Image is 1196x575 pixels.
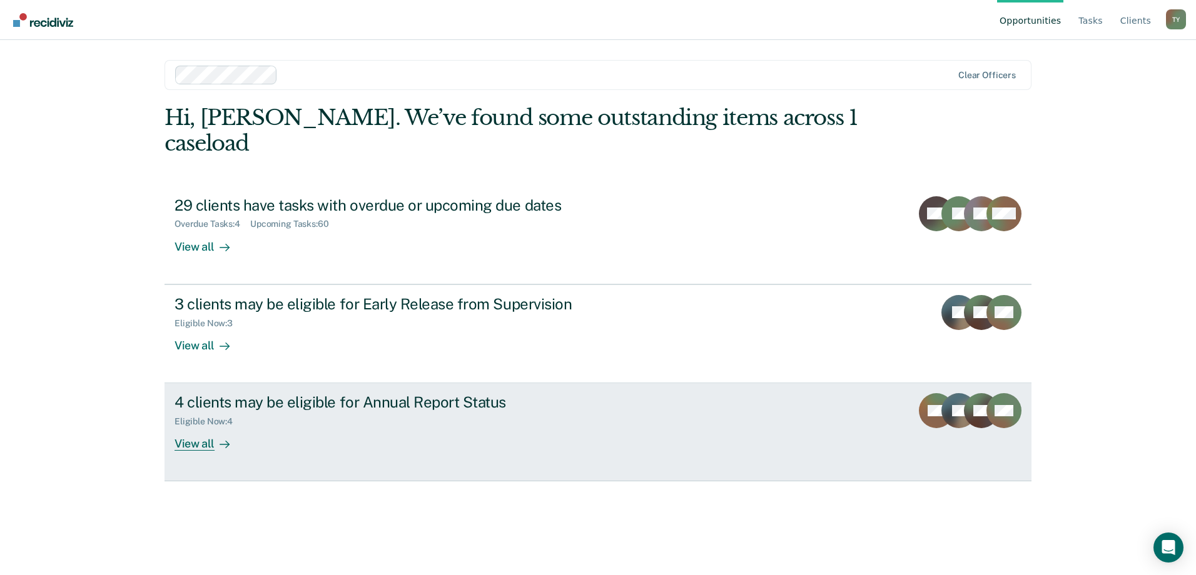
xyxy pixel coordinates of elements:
div: Open Intercom Messenger [1153,532,1183,562]
div: 4 clients may be eligible for Annual Report Status [175,393,614,411]
div: T Y [1166,9,1186,29]
div: Clear officers [958,70,1016,81]
div: View all [175,229,245,254]
div: Overdue Tasks : 4 [175,219,250,229]
a: 3 clients may be eligible for Early Release from SupervisionEligible Now:3View all [165,284,1031,383]
div: 29 clients have tasks with overdue or upcoming due dates [175,196,614,214]
a: 29 clients have tasks with overdue or upcoming due datesOverdue Tasks:4Upcoming Tasks:60View all [165,186,1031,284]
div: Eligible Now : 3 [175,318,243,329]
div: Hi, [PERSON_NAME]. We’ve found some outstanding items across 1 caseload [165,105,858,156]
div: View all [175,427,245,451]
div: Eligible Now : 4 [175,416,243,427]
button: Profile dropdown button [1166,9,1186,29]
div: 3 clients may be eligible for Early Release from Supervision [175,295,614,313]
img: Recidiviz [13,13,73,27]
div: View all [175,328,245,352]
a: 4 clients may be eligible for Annual Report StatusEligible Now:4View all [165,383,1031,481]
div: Upcoming Tasks : 60 [250,219,339,229]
